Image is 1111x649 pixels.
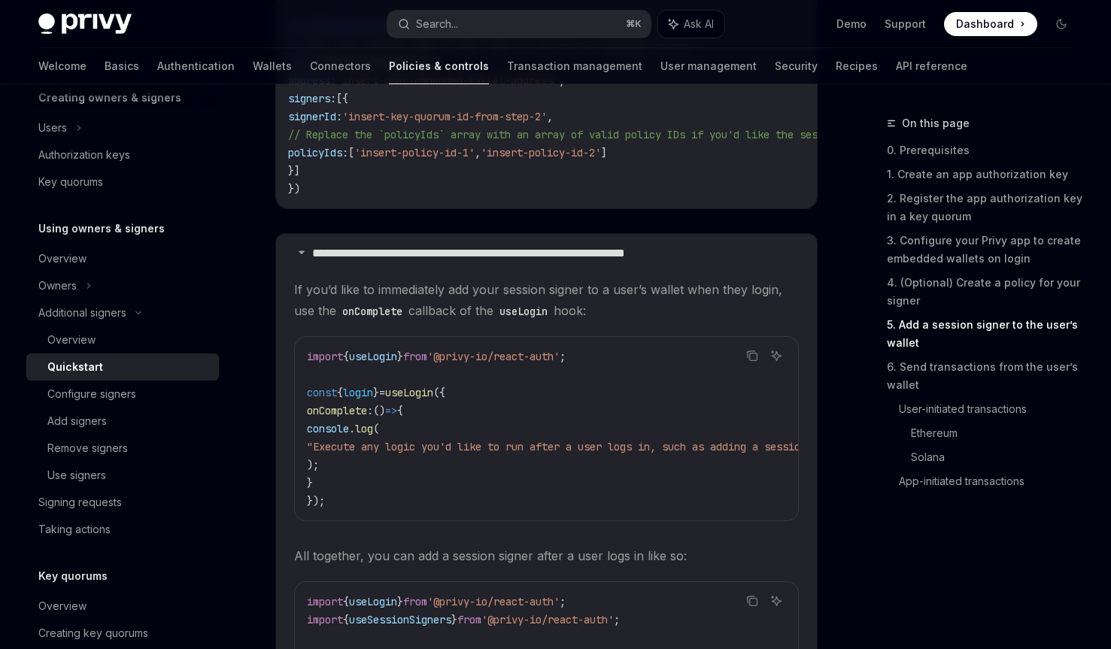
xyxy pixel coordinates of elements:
a: Overview [26,326,219,353]
span: [ [348,146,354,159]
a: 4. (Optional) Create a policy for your signer [887,271,1085,313]
a: Authentication [157,48,235,84]
a: Overview [26,245,219,272]
span: useLogin [385,386,433,399]
span: ⌘ K [626,18,642,30]
button: Search...⌘K [387,11,651,38]
span: ; [560,595,566,608]
button: Ask AI [658,11,724,38]
a: Use signers [26,462,219,489]
a: Wallets [253,48,292,84]
div: Use signers [47,466,106,484]
span: signers: [288,92,336,105]
div: Configure signers [47,385,136,403]
span: import [307,595,343,608]
a: Dashboard [944,12,1037,36]
span: } [451,613,457,626]
span: import [307,350,343,363]
span: log [355,422,373,435]
span: import [307,613,343,626]
div: Remove signers [47,439,128,457]
code: useLogin [493,303,554,320]
span: policyIds: [288,146,348,159]
span: = [379,386,385,399]
span: () [373,404,385,417]
span: : [367,404,373,417]
a: 2. Register the app authorization key in a key quorum [887,187,1085,229]
a: Authorization keys [26,141,219,168]
span: If you’d like to immediately add your session signer to a user’s wallet when they login, use the ... [294,279,799,321]
a: Connectors [310,48,371,84]
a: Ethereum [911,421,1085,445]
span: from [403,595,427,608]
span: , [547,110,553,123]
span: => [385,404,397,417]
h5: Using owners & signers [38,220,165,238]
a: Configure signers [26,381,219,408]
div: Key quorums [38,173,103,191]
span: Dashboard [956,17,1014,32]
span: useLogin [349,350,397,363]
a: 3. Configure your Privy app to create embedded wallets on login [887,229,1085,271]
span: ; [560,350,566,363]
a: User management [660,48,757,84]
span: from [457,613,481,626]
span: { [343,595,349,608]
span: ({ [433,386,445,399]
span: ( [373,422,379,435]
code: onComplete [336,303,408,320]
a: Taking actions [26,516,219,543]
a: Solana [911,445,1085,469]
span: } [397,350,403,363]
span: ; [614,613,620,626]
span: 'insert-policy-id-2' [481,146,601,159]
div: Overview [38,597,87,615]
a: Add signers [26,408,219,435]
button: Copy the contents from the code block [742,346,762,365]
span: } [373,386,379,399]
span: } [307,476,313,490]
span: }] [288,164,300,177]
a: Support [885,17,926,32]
div: Overview [47,331,96,349]
span: ); [307,458,319,472]
span: }); [307,494,325,508]
div: Add signers [47,412,107,430]
a: Creating key quorums [26,620,219,647]
a: Key quorums [26,168,219,196]
a: Basics [105,48,139,84]
div: Users [38,119,67,137]
span: onComplete [307,404,367,417]
span: All together, you can add a session signer after a user logs in like so: [294,545,799,566]
a: Recipes [836,48,878,84]
button: Toggle dark mode [1049,12,1073,36]
a: Policies & controls [389,48,489,84]
a: 0. Prerequisites [887,138,1085,162]
span: ] [601,146,607,159]
span: from [403,350,427,363]
span: { [343,613,349,626]
span: { [343,350,349,363]
div: Overview [38,250,87,268]
span: "Execute any logic you'd like to run after a user logs in, such as adding a session signer" [307,440,854,453]
span: { [337,386,343,399]
div: Signing requests [38,493,122,511]
a: Welcome [38,48,87,84]
span: useLogin [349,595,397,608]
span: Ask AI [684,17,714,32]
span: { [397,404,403,417]
img: dark logo [38,14,132,35]
a: Overview [26,593,219,620]
span: 'insert-policy-id-1' [354,146,475,159]
a: 5. Add a session signer to the user’s wallet [887,313,1085,355]
a: 6. Send transactions from the user’s wallet [887,355,1085,397]
div: Authorization keys [38,146,130,164]
a: Security [775,48,818,84]
div: Quickstart [47,358,103,376]
div: Creating key quorums [38,624,148,642]
span: '@privy-io/react-auth' [481,613,614,626]
span: login [343,386,373,399]
div: Search... [416,15,458,33]
span: console [307,422,349,435]
span: }) [288,182,300,196]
